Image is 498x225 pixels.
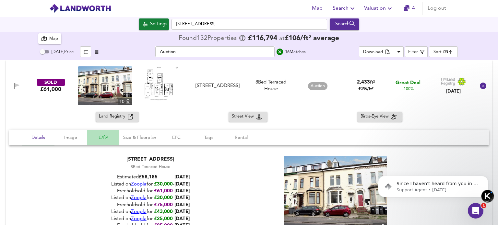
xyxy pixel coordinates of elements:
[279,36,285,42] span: at
[308,82,327,90] div: Auction
[26,134,51,142] span: Details
[333,4,356,13] span: Search
[186,83,249,89] div: 22 Regent Road, FY1 4LY
[111,208,190,215] div: Listed on for -
[179,35,238,42] div: Found 132 Propert ies
[402,86,414,92] span: -100%
[174,209,190,214] span: [DATE]
[155,46,275,57] input: Text Filter...
[172,19,327,30] input: Enter a location...
[154,209,173,214] span: £43,000
[154,182,173,187] span: £30,000
[123,134,156,142] span: Size & Floorplan
[40,86,61,93] div: £61,000
[139,18,169,30] div: Click to configure Search Settings
[78,66,132,105] img: property thumbnail
[154,189,173,194] span: £ 61,000
[408,49,418,56] div: Filter
[91,134,115,142] span: £/ft²
[164,134,189,142] span: EPC
[49,4,111,13] img: logo
[394,46,404,57] button: Download Results
[118,98,132,105] div: 10
[367,87,373,91] span: / ft²
[441,77,466,86] img: Land Registry
[405,46,428,57] button: Filter
[330,18,359,30] div: Run Your Search
[131,217,147,221] a: Zoopla
[6,60,492,112] div: SOLD£61,000 property thumbnail 10 Floorplan[STREET_ADDRESS]8Bed Terraced HouseAuction2,433ft²£25/...
[309,4,325,13] span: Map
[131,209,147,214] span: Zoopla
[359,46,394,57] button: Download
[357,80,370,85] span: 2,433
[131,196,147,200] a: Zoopla
[174,217,190,221] span: [DATE]
[174,175,190,180] b: [DATE]
[139,18,169,30] button: Settings
[396,80,421,86] span: Great Deal
[111,174,190,181] div: Estimated
[285,49,306,55] div: 16 Match es
[229,134,254,142] span: Rental
[468,203,483,219] iframe: Intercom live chat
[249,79,293,93] div: 8 Bed Terraced House
[99,113,128,120] span: Land Registry
[131,182,147,187] a: Zoopla
[111,156,190,163] div: [STREET_ADDRESS]
[428,4,446,13] span: Log out
[404,4,415,13] a: 4
[58,134,83,142] span: Image
[78,66,132,105] a: property thumbnail 10
[364,4,394,13] span: Valuation
[370,80,375,84] span: ft²
[111,164,190,170] div: 8 Bed Terraced House
[174,182,190,187] span: [DATE]
[357,112,402,122] button: Birds-Eye View
[481,203,486,208] span: 1
[433,49,442,55] div: Sort
[139,175,158,180] span: £ 58,185
[275,47,285,57] button: search
[188,83,246,89] div: [STREET_ADDRESS]
[399,2,420,15] button: 4
[425,2,449,15] button: Log out
[331,20,358,28] div: Search
[111,202,190,208] div: Freehold sold for -
[111,216,190,222] div: Listed on for -
[150,20,167,28] div: Settings
[362,2,396,15] button: Valuation
[52,50,74,54] span: [DATE] Price
[359,46,404,57] div: split button
[330,2,359,15] button: Search
[308,83,327,89] span: Auction
[307,2,327,15] button: Map
[196,134,221,142] span: Tags
[174,196,190,200] span: [DATE]
[479,82,487,90] svg: Show Details
[49,35,58,43] div: Map
[358,87,373,92] span: £ 25
[154,196,173,200] span: £30,000
[111,181,190,188] div: Listed on for -
[285,35,339,42] span: £ 106 / ft² average
[232,113,256,120] span: Street View
[37,79,65,86] div: SOLD
[248,35,277,42] span: £ 116,794
[441,88,466,95] div: [DATE]
[429,46,458,57] div: Sort
[330,18,359,30] button: Search
[154,217,173,221] span: £25,000
[363,49,383,56] div: Download
[111,195,190,201] div: Listed on for -
[368,162,498,208] iframe: Intercom notifications message
[139,66,178,101] img: Floorplan
[174,189,190,194] span: [DATE]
